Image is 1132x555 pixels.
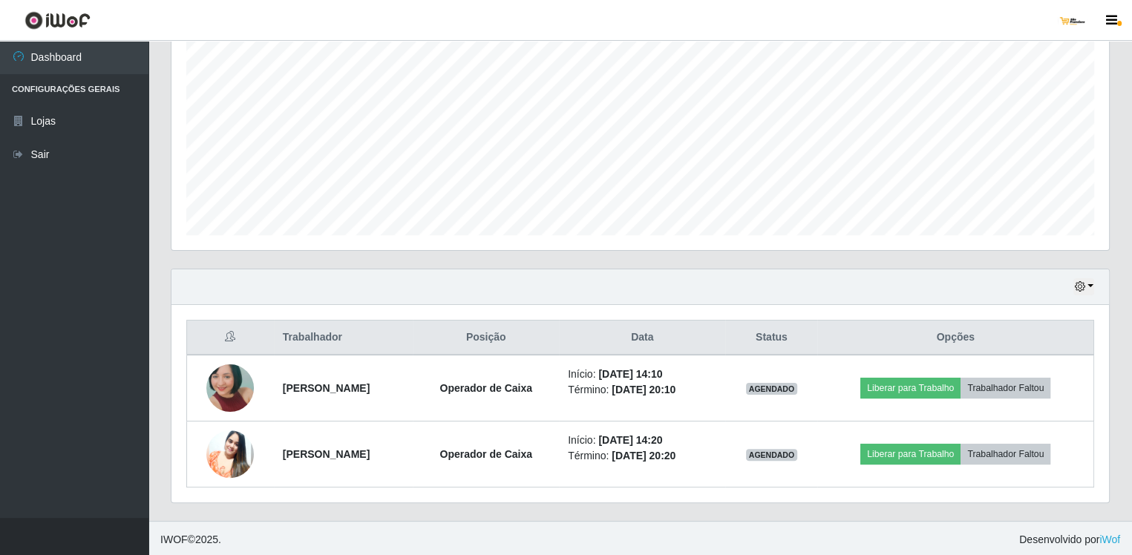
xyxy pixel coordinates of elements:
button: Trabalhador Faltou [961,444,1050,464]
li: Início: [568,433,716,448]
li: Término: [568,448,716,464]
th: Status [725,321,817,355]
strong: Operador de Caixa [439,382,532,394]
th: Opções [817,321,1093,355]
time: [DATE] 20:20 [612,450,675,462]
span: IWOF [160,533,188,545]
button: Liberar para Trabalho [860,444,961,464]
button: Liberar para Trabalho [860,378,961,398]
a: iWof [1099,533,1120,545]
strong: Operador de Caixa [439,448,532,460]
strong: [PERSON_NAME] [283,448,370,460]
strong: [PERSON_NAME] [283,382,370,394]
span: AGENDADO [746,449,798,461]
span: © 2025 . [160,532,221,548]
th: Trabalhador [274,321,413,355]
img: CoreUI Logo [24,11,91,30]
button: Trabalhador Faltou [961,378,1050,398]
img: 1752018104421.jpeg [206,338,254,438]
th: Data [559,321,725,355]
li: Início: [568,367,716,382]
li: Término: [568,382,716,398]
time: [DATE] 20:10 [612,384,675,395]
th: Posição [413,321,559,355]
span: Desenvolvido por [1019,532,1120,548]
img: 1748700965023.jpeg [206,424,254,484]
span: AGENDADO [746,383,798,395]
time: [DATE] 14:10 [598,368,662,380]
time: [DATE] 14:20 [598,434,662,446]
